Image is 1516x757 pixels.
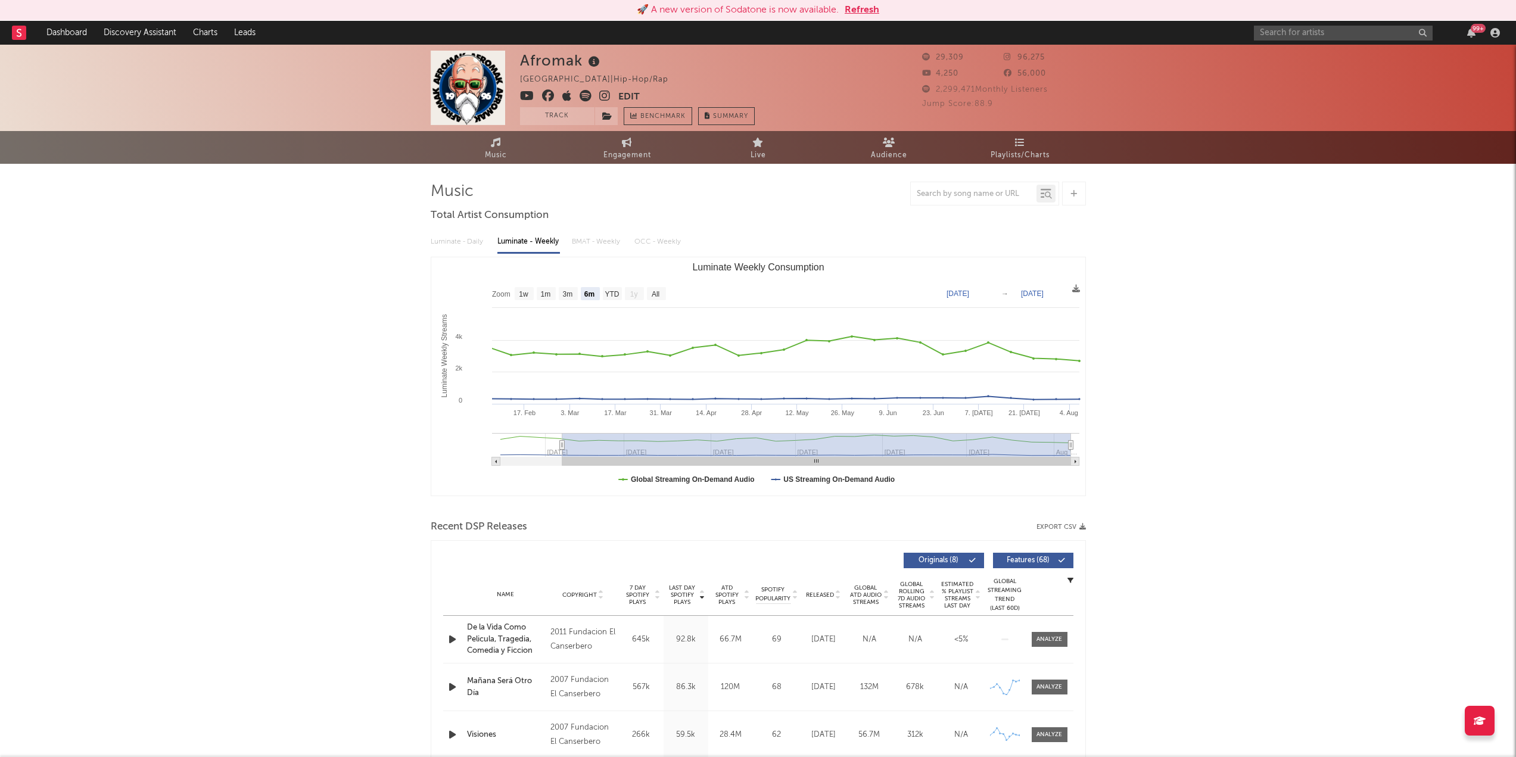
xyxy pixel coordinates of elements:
text: Luminate Weekly Consumption [692,262,824,272]
input: Search for artists [1254,26,1433,41]
span: Global Rolling 7D Audio Streams [895,581,928,609]
span: Features ( 68 ) [1001,557,1056,564]
div: Afromak [520,51,603,70]
span: Recent DSP Releases [431,520,527,534]
svg: Luminate Weekly Consumption [431,257,1085,496]
text: 31. Mar [649,409,672,416]
div: 2007 Fundacion El Canserbero [550,673,615,702]
text: 4k [455,333,462,340]
span: 2,299,471 Monthly Listeners [922,86,1048,94]
span: Benchmark [640,110,686,124]
text: 2k [455,365,462,372]
button: Refresh [845,3,879,17]
button: Export CSV [1036,524,1086,531]
div: Name [467,590,545,599]
text: 21. [DATE] [1008,409,1039,416]
text: 1w [519,290,528,298]
div: De la Vida Como Pelicula, Tragedia, Comedia y Ficcion [467,622,545,657]
div: 567k [622,681,661,693]
a: Dashboard [38,21,95,45]
div: N/A [849,634,889,646]
a: Audience [824,131,955,164]
div: 66.7M [711,634,750,646]
text: 26. May [830,409,854,416]
div: <5% [941,634,981,646]
div: N/A [941,681,981,693]
div: Global Streaming Trend (Last 60D) [987,577,1023,613]
div: 56.7M [849,729,889,741]
span: Global ATD Audio Streams [849,584,882,606]
text: 3. Mar [561,409,580,416]
div: [GEOGRAPHIC_DATA] | Hip-Hop/Rap [520,73,682,87]
button: Edit [618,90,640,105]
div: 28.4M [711,729,750,741]
text: 12. May [785,409,809,416]
a: Live [693,131,824,164]
div: 2011 Fundacion El Canserbero [550,625,615,654]
text: 28. Apr [741,409,762,416]
a: Discovery Assistant [95,21,185,45]
text: 3m [562,290,572,298]
span: 96,275 [1004,54,1045,61]
span: Jump Score: 88.9 [922,100,993,108]
div: 99 + [1471,24,1486,33]
div: 62 [756,729,798,741]
text: [DATE] [1021,289,1044,298]
span: Music [485,148,507,163]
button: Track [520,107,594,125]
text: 7. [DATE] [964,409,992,416]
a: Benchmark [624,107,692,125]
span: Released [806,591,834,599]
a: Charts [185,21,226,45]
button: 99+ [1467,28,1475,38]
span: Summary [713,113,748,120]
div: 645k [622,634,661,646]
span: Originals ( 8 ) [911,557,966,564]
div: [DATE] [804,729,843,741]
span: 4,250 [922,70,958,77]
div: 59.5k [667,729,705,741]
text: US Streaming On-Demand Audio [783,475,895,484]
div: 86.3k [667,681,705,693]
text: 0 [458,397,462,404]
div: 92.8k [667,634,705,646]
text: 9. Jun [879,409,896,416]
a: Playlists/Charts [955,131,1086,164]
input: Search by song name or URL [911,189,1036,199]
span: ATD Spotify Plays [711,584,743,606]
text: 6m [584,290,594,298]
text: → [1001,289,1008,298]
div: N/A [895,634,935,646]
text: All [651,290,659,298]
text: 17. Feb [513,409,535,416]
div: 132M [849,681,889,693]
span: 56,000 [1004,70,1046,77]
span: Copyright [562,591,597,599]
text: 1m [540,290,550,298]
text: 14. Apr [696,409,717,416]
text: YTD [605,290,619,298]
text: 23. Jun [922,409,944,416]
span: 7 Day Spotify Plays [622,584,653,606]
div: N/A [941,729,981,741]
a: Music [431,131,562,164]
div: [DATE] [804,634,843,646]
div: Luminate - Weekly [497,232,560,252]
span: 29,309 [922,54,964,61]
a: Leads [226,21,264,45]
div: 266k [622,729,661,741]
button: Originals(8) [904,553,984,568]
text: 1y [630,290,637,298]
button: Summary [698,107,755,125]
div: 🚀 A new version of Sodatone is now available. [637,3,839,17]
span: Engagement [603,148,651,163]
div: 312k [895,729,935,741]
span: Playlists/Charts [991,148,1050,163]
span: Total Artist Consumption [431,208,549,223]
div: [DATE] [804,681,843,693]
a: Mañana Será Otro Día [467,675,545,699]
div: 69 [756,634,798,646]
text: 17. Mar [604,409,627,416]
a: Visiones [467,729,545,741]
